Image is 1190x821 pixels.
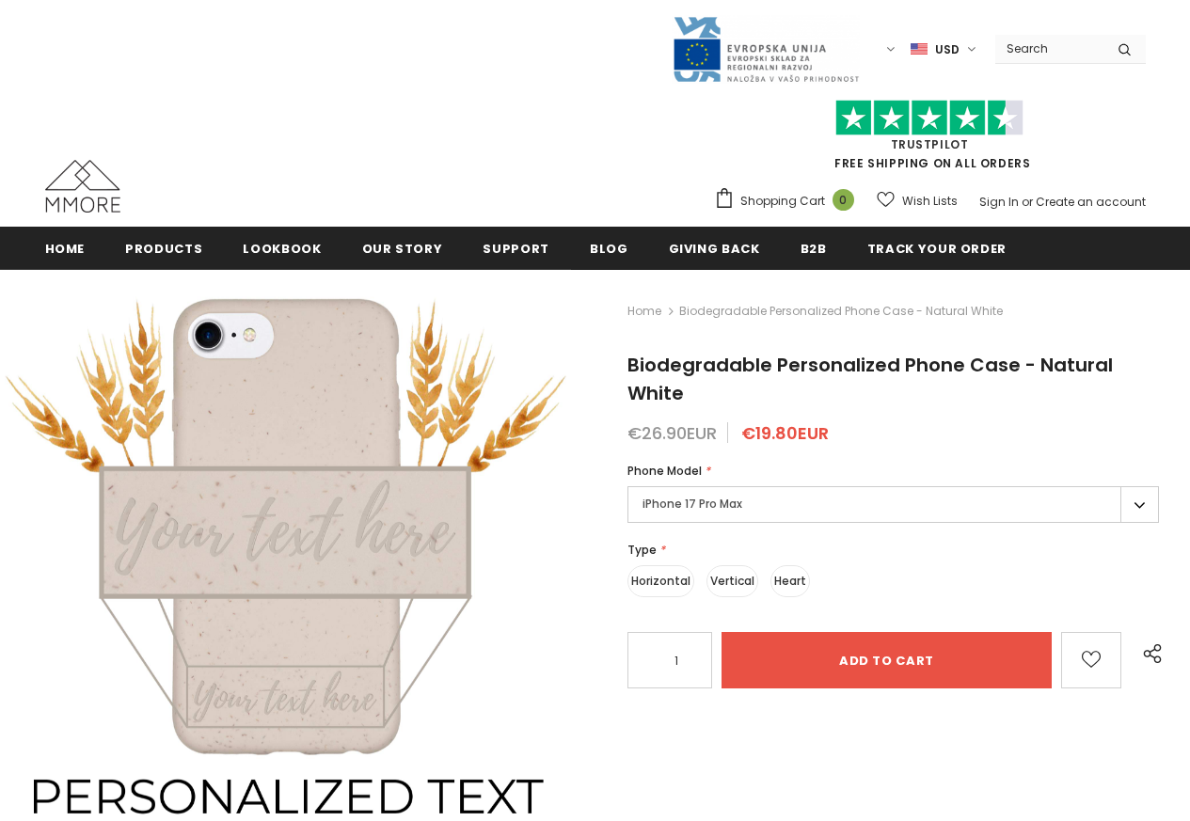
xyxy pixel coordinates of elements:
span: Biodegradable Personalized Phone Case - Natural White [679,300,1003,323]
a: Shopping Cart 0 [714,187,864,215]
span: support [483,240,549,258]
a: support [483,227,549,269]
a: Lookbook [243,227,321,269]
span: €26.90EUR [627,421,717,445]
a: Home [627,300,661,323]
a: B2B [801,227,827,269]
label: Horizontal [627,565,694,597]
a: Wish Lists [877,184,958,217]
a: Sign In [979,194,1019,210]
a: Blog [590,227,628,269]
span: Products [125,240,202,258]
span: FREE SHIPPING ON ALL ORDERS [714,108,1146,171]
span: Biodegradable Personalized Phone Case - Natural White [627,352,1113,406]
label: Heart [770,565,810,597]
a: Our Story [362,227,443,269]
span: Type [627,542,657,558]
a: Giving back [669,227,760,269]
a: Products [125,227,202,269]
a: Create an account [1036,194,1146,210]
span: Shopping Cart [740,192,825,211]
img: Trust Pilot Stars [835,100,1023,136]
span: Our Story [362,240,443,258]
label: Vertical [706,565,758,597]
span: Phone Model [627,463,702,479]
img: USD [911,41,928,57]
a: Home [45,227,86,269]
a: Trustpilot [891,136,969,152]
a: Javni Razpis [672,40,860,56]
label: iPhone 17 Pro Max [627,486,1159,523]
span: Giving back [669,240,760,258]
span: Lookbook [243,240,321,258]
span: Blog [590,240,628,258]
img: Javni Razpis [672,15,860,84]
span: B2B [801,240,827,258]
span: Home [45,240,86,258]
input: Search Site [995,35,1103,62]
span: €19.80EUR [741,421,829,445]
span: USD [935,40,960,59]
input: Add to cart [722,632,1052,688]
span: or [1022,194,1033,210]
span: Track your order [867,240,1007,258]
span: 0 [833,189,854,211]
img: MMORE Cases [45,160,120,213]
span: Wish Lists [902,192,958,211]
a: Track your order [867,227,1007,269]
